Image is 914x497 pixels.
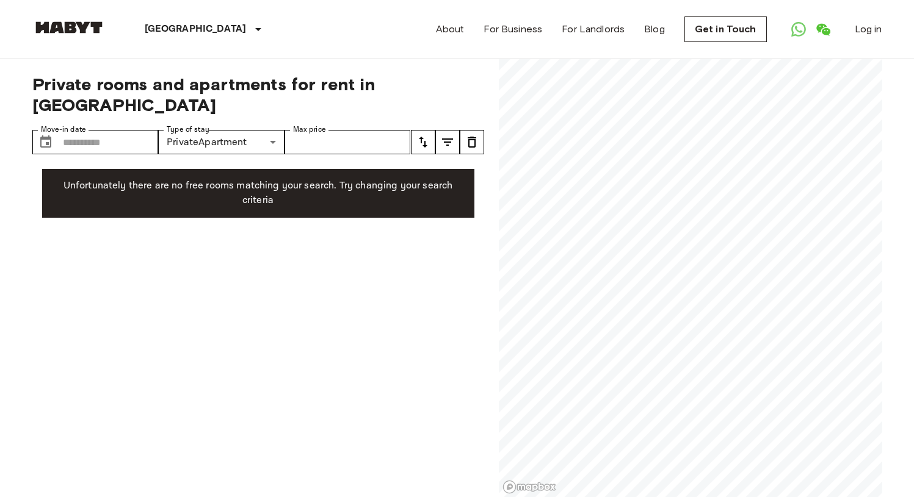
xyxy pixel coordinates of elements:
[644,22,665,37] a: Blog
[158,130,285,154] div: PrivateApartment
[786,17,811,41] a: Open WhatsApp
[436,22,465,37] a: About
[167,124,209,135] label: Type of stay
[855,22,882,37] a: Log in
[460,130,484,154] button: tune
[145,22,247,37] p: [GEOGRAPHIC_DATA]
[411,130,435,154] button: tune
[41,124,86,135] label: Move-in date
[435,130,460,154] button: tune
[52,179,465,208] p: Unfortunately there are no free rooms matching your search. Try changing your search criteria
[684,16,767,42] a: Get in Touch
[293,124,326,135] label: Max price
[502,480,556,494] a: Mapbox logo
[32,21,106,34] img: Habyt
[34,130,58,154] button: Choose date
[484,22,542,37] a: For Business
[32,74,484,115] span: Private rooms and apartments for rent in [GEOGRAPHIC_DATA]
[811,17,835,41] a: Open WeChat
[562,22,625,37] a: For Landlords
